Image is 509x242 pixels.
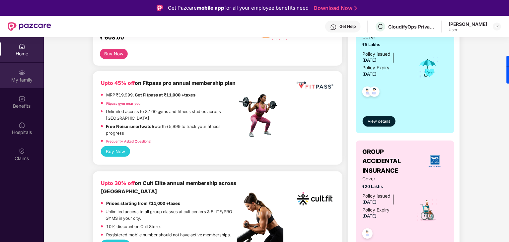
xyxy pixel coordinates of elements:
[363,147,422,175] span: GROUP ACCIDENTAL INSURANCE
[363,58,377,63] span: [DATE]
[378,23,383,30] span: C
[359,85,376,101] img: svg+xml;base64,PHN2ZyB4bWxucz0iaHR0cDovL3d3dy53My5vcmcvMjAwMC9zdmciIHdpZHRoPSI0OC45NDMiIGhlaWdodD...
[416,199,439,222] img: icon
[295,79,334,91] img: fppp.png
[101,80,135,86] b: Upto 45% off
[101,180,236,195] b: on Cult Elite annual membership across [GEOGRAPHIC_DATA]
[19,43,25,50] img: svg+xml;base64,PHN2ZyBpZD0iSG9tZSIgeG1sbnM9Imh0dHA6Ly93d3cudzMub3JnLzIwMDAvc3ZnIiB3aWR0aD0iMjAiIG...
[363,41,408,48] span: ₹5 Lakhs
[106,223,161,230] p: 10% discount on Cult Store.
[388,24,435,30] div: CloudifyOps Private Limited
[449,27,487,32] div: User
[363,207,390,213] div: Policy Expiry
[363,213,377,218] span: [DATE]
[106,209,237,222] p: Unlimited access to all group classes at cult centers & ELITE/PRO GYMS in your city.
[106,123,237,137] p: worth ₹5,999 to track your fitness progress
[19,95,25,102] img: svg+xml;base64,PHN2ZyBpZD0iQmVuZWZpdHMiIHhtbG5zPSJodHRwOi8vd3d3LnczLm9yZy8yMDAwL3N2ZyIgd2lkdGg9Ij...
[100,34,231,42] div: ₹ 608.00
[366,85,383,101] img: svg+xml;base64,PHN2ZyB4bWxucz0iaHR0cDovL3d3dy53My5vcmcvMjAwMC9zdmciIHdpZHRoPSI0OC45NDMiIGhlaWdodD...
[449,21,487,27] div: [PERSON_NAME]
[363,175,408,182] span: Cover
[106,139,151,143] a: Frequently Asked Questions!
[363,116,396,127] button: View details
[354,5,357,12] img: Stroke
[330,24,337,30] img: svg+xml;base64,PHN2ZyBpZD0iSGVscC0zMngzMiIgeG1sbnM9Imh0dHA6Ly93d3cudzMub3JnLzIwMDAvc3ZnIiB3aWR0aD...
[363,51,391,58] div: Policy issued
[314,5,355,12] a: Download Now
[106,201,180,206] strong: Prices starting from ₹11,000 +taxes
[494,24,500,29] img: svg+xml;base64,PHN2ZyBpZD0iRHJvcGRvd24tMzJ4MzIiIHhtbG5zPSJodHRwOi8vd3d3LnczLm9yZy8yMDAwL3N2ZyIgd2...
[101,146,130,157] button: Buy Now
[8,22,51,31] img: New Pazcare Logo
[363,72,377,77] span: [DATE]
[426,152,444,170] img: insurerLogo
[106,124,155,129] strong: Free Noise smartwatch
[363,64,390,71] div: Policy Expiry
[157,5,163,11] img: Logo
[101,180,135,186] b: Upto 30% off
[106,232,231,238] p: Registered mobile number should not have active memberships.
[417,57,439,79] img: icon
[363,193,391,200] div: Policy issued
[106,101,140,105] a: Fitpass gym near you
[19,148,25,154] img: svg+xml;base64,PHN2ZyBpZD0iQ2xhaW0iIHhtbG5zPSJodHRwOi8vd3d3LnczLm9yZy8yMDAwL3N2ZyIgd2lkdGg9IjIwIi...
[19,69,25,76] img: svg+xml;base64,PHN2ZyB3aWR0aD0iMjAiIGhlaWdodD0iMjAiIHZpZXdCb3g9IjAgMCAyMCAyMCIgZmlsbD0ibm9uZSIgeG...
[101,80,236,86] b: on Fitpass pro annual membership plan
[197,5,224,11] strong: mobile app
[237,92,283,139] img: fpp.png
[363,183,408,190] span: ₹20 Lakhs
[295,179,334,218] img: cult.png
[168,4,309,12] div: Get Pazcare for all your employee benefits need
[19,122,25,128] img: svg+xml;base64,PHN2ZyBpZD0iSG9zcGl0YWxzIiB4bWxucz0iaHR0cDovL3d3dy53My5vcmcvMjAwMC9zdmciIHdpZHRoPS...
[339,24,356,29] div: Get Help
[100,49,128,59] button: Buy Now
[106,92,134,97] del: MRP ₹19,999,
[363,200,377,205] span: [DATE]
[135,92,195,97] strong: Get Fitpass at ₹11,000 +taxes
[368,118,390,125] span: View details
[106,108,237,122] p: Unlimited access to 8,100 gyms and fitness studios across [GEOGRAPHIC_DATA]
